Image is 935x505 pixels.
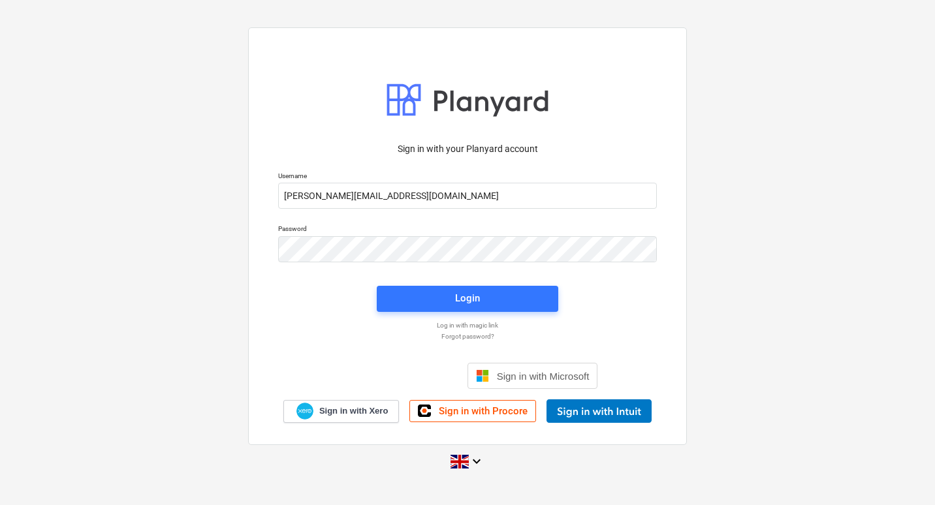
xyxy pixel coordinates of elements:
[296,403,313,420] img: Xero logo
[870,442,935,505] iframe: Chat Widget
[319,405,388,417] span: Sign in with Xero
[331,361,464,390] iframe: Sign in with Google Button
[455,290,480,307] div: Login
[283,400,400,423] a: Sign in with Xero
[469,453,484,469] i: keyboard_arrow_down
[272,321,663,329] a: Log in with magic link
[278,183,657,209] input: Username
[272,332,663,341] a: Forgot password?
[439,405,528,417] span: Sign in with Procore
[476,369,489,382] img: Microsoft logo
[409,400,536,422] a: Sign in with Procore
[278,172,657,183] p: Username
[278,224,657,236] p: Password
[377,286,558,312] button: Login
[278,142,657,156] p: Sign in with your Planyard account
[497,371,590,382] span: Sign in with Microsoft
